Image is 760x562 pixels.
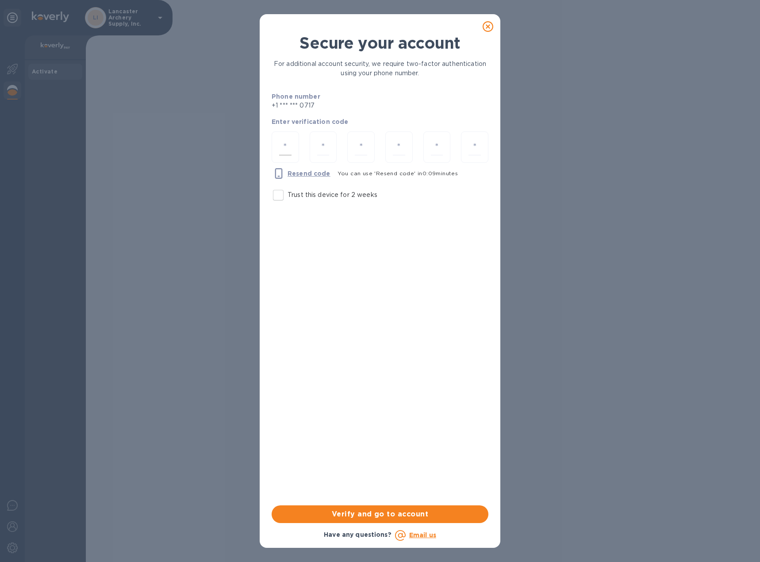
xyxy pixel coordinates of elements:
u: Resend code [288,170,330,177]
span: You can use 'Resend code' in 0 : 09 minutes [338,170,458,177]
p: For additional account security, we require two-factor authentication using your phone number. [272,59,488,78]
b: Phone number [272,93,320,100]
button: Verify and go to account [272,505,488,523]
h1: Secure your account [272,34,488,52]
span: Verify and go to account [279,509,481,520]
p: Trust this device for 2 weeks [288,190,377,200]
p: Enter verification code [272,117,488,126]
b: Have any questions? [324,531,392,538]
a: Email us [409,531,436,539]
